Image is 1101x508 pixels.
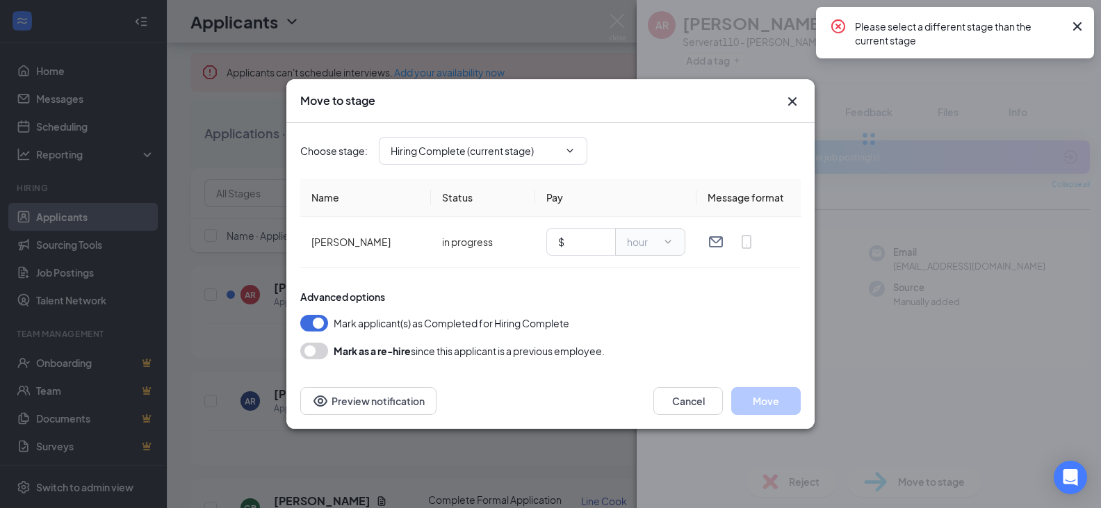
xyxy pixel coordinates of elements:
div: since this applicant is a previous employee. [334,343,605,359]
span: Mark applicant(s) as Completed for Hiring Complete [334,315,569,331]
div: Please select a different stage than the current stage [855,18,1063,47]
th: Status [431,179,535,217]
div: Advanced options [300,290,801,304]
h3: Move to stage [300,93,375,108]
svg: Cross [784,93,801,110]
th: Name [300,179,431,217]
button: Cancel [653,387,723,415]
span: [PERSON_NAME] [311,236,391,248]
svg: Email [708,233,724,250]
div: $ [558,234,564,249]
button: Preview notificationEye [300,387,437,415]
th: Message format [696,179,801,217]
th: Pay [535,179,696,217]
svg: ChevronDown [564,145,576,156]
button: Move [731,387,801,415]
svg: Eye [312,393,329,409]
svg: MobileSms [738,233,755,250]
b: Mark as a re-hire [334,345,411,357]
td: in progress [431,217,535,268]
button: Close [784,93,801,110]
span: Choose stage : [300,143,368,158]
svg: CrossCircle [830,18,847,35]
svg: Cross [1069,18,1086,35]
div: Open Intercom Messenger [1054,461,1087,494]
